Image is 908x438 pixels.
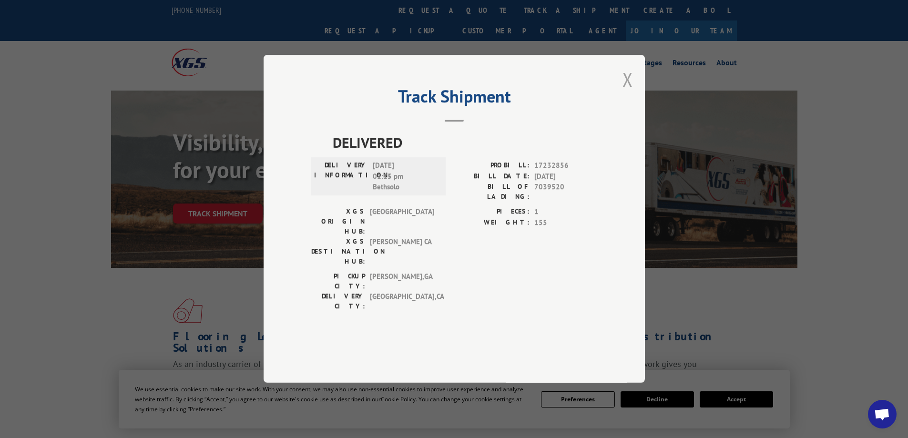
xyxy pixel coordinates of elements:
[534,182,597,202] span: 7039520
[868,400,897,428] div: Open chat
[534,171,597,182] span: [DATE]
[370,272,434,292] span: [PERSON_NAME] , GA
[534,207,597,218] span: 1
[311,207,365,237] label: XGS ORIGIN HUB:
[311,272,365,292] label: PICKUP CITY:
[311,292,365,312] label: DELIVERY CITY:
[454,207,530,218] label: PIECES:
[454,161,530,172] label: PROBILL:
[534,217,597,228] span: 155
[373,161,437,193] span: [DATE] 01:15 pm Bethsolo
[454,182,530,202] label: BILL OF LADING:
[534,161,597,172] span: 17232856
[333,132,597,153] span: DELIVERED
[454,171,530,182] label: BILL DATE:
[622,67,633,92] button: Close modal
[311,237,365,267] label: XGS DESTINATION HUB:
[370,237,434,267] span: [PERSON_NAME] CA
[370,292,434,312] span: [GEOGRAPHIC_DATA] , CA
[454,217,530,228] label: WEIGHT:
[311,90,597,108] h2: Track Shipment
[370,207,434,237] span: [GEOGRAPHIC_DATA]
[314,161,368,193] label: DELIVERY INFORMATION:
